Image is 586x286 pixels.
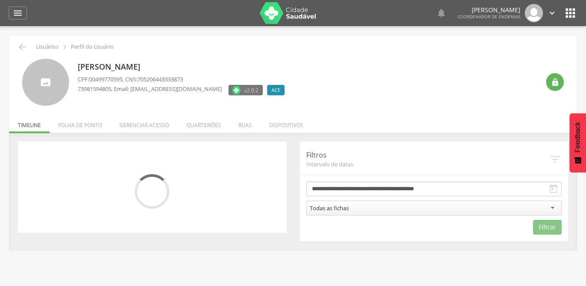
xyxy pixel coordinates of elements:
[60,42,70,52] i: 
[178,113,230,133] li: Quarteirões
[563,6,577,20] i: 
[306,150,549,160] p: Filtros
[271,87,280,94] span: ACE
[551,78,560,87] i: 
[548,184,559,194] i: 
[457,7,520,13] p: [PERSON_NAME]
[78,75,289,84] p: CPF: , CNS:
[9,7,27,20] a: 
[111,113,178,133] li: Gerenciar acesso
[547,8,557,18] i: 
[261,113,312,133] li: Dispositivos
[436,4,447,22] a: 
[78,85,222,93] p: , Email: [EMAIL_ADDRESS][DOMAIN_NAME]
[228,85,263,95] label: Versão do aplicativo
[310,204,349,212] div: Todas as fichas
[306,160,549,168] span: Intervalo de datas
[13,8,23,18] i: 
[78,61,289,73] p: [PERSON_NAME]
[533,220,562,235] button: Filtrar
[89,75,122,83] span: 00499770595
[546,73,564,91] div: Resetar senha
[574,122,582,152] span: Feedback
[78,85,111,93] span: 73981594805
[549,153,562,166] i: 
[244,86,258,94] span: v2.0.2
[137,75,183,83] span: 705206443333873
[547,4,557,22] a: 
[230,113,261,133] li: Ruas
[569,113,586,172] button: Feedback - Mostrar pesquisa
[71,44,114,50] p: Perfil do Usuário
[36,44,59,50] p: Usuários
[457,13,520,20] span: Coordenador de Endemias
[50,113,111,133] li: Folha de ponto
[436,8,447,18] i: 
[17,42,27,52] i: Voltar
